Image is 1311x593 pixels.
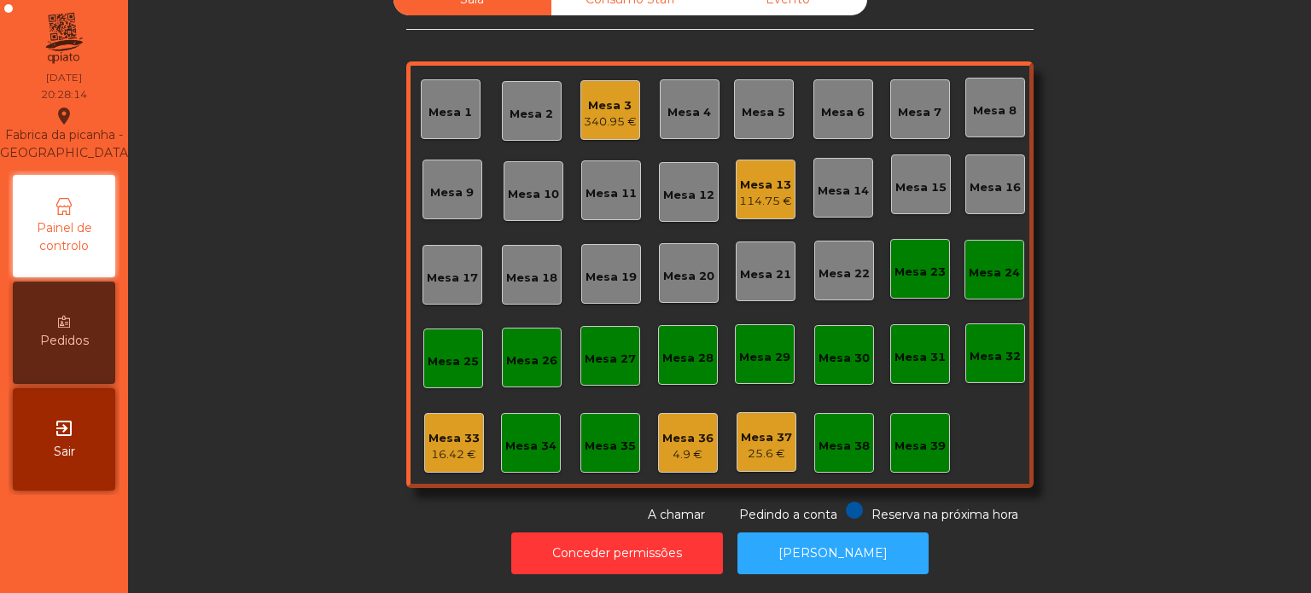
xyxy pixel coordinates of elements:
[818,183,869,200] div: Mesa 14
[742,104,785,121] div: Mesa 5
[584,113,637,131] div: 340.95 €
[662,430,714,447] div: Mesa 36
[511,532,723,574] button: Conceder permissões
[663,268,714,285] div: Mesa 20
[54,418,74,439] i: exit_to_app
[428,446,480,463] div: 16.42 €
[428,353,479,370] div: Mesa 25
[40,332,89,350] span: Pedidos
[898,104,941,121] div: Mesa 7
[819,350,870,367] div: Mesa 30
[969,265,1020,282] div: Mesa 24
[667,104,711,121] div: Mesa 4
[970,179,1021,196] div: Mesa 16
[662,350,714,367] div: Mesa 28
[894,349,946,366] div: Mesa 31
[427,270,478,287] div: Mesa 17
[819,438,870,455] div: Mesa 38
[821,104,865,121] div: Mesa 6
[819,265,870,282] div: Mesa 22
[662,446,714,463] div: 4.9 €
[739,193,792,210] div: 114.75 €
[505,438,556,455] div: Mesa 34
[41,87,87,102] div: 20:28:14
[506,352,557,369] div: Mesa 26
[895,179,947,196] div: Mesa 15
[508,186,559,203] div: Mesa 10
[894,264,946,281] div: Mesa 23
[54,443,75,461] span: Sair
[663,187,714,204] div: Mesa 12
[894,438,946,455] div: Mesa 39
[430,184,474,201] div: Mesa 9
[584,97,637,114] div: Mesa 3
[428,104,472,121] div: Mesa 1
[54,106,74,126] i: location_on
[739,507,837,522] span: Pedindo a conta
[973,102,1017,119] div: Mesa 8
[585,351,636,368] div: Mesa 27
[17,219,111,255] span: Painel de controlo
[741,429,792,446] div: Mesa 37
[970,348,1021,365] div: Mesa 32
[586,185,637,202] div: Mesa 11
[43,9,84,68] img: qpiato
[586,269,637,286] div: Mesa 19
[46,70,82,85] div: [DATE]
[741,445,792,462] div: 25.6 €
[428,430,480,447] div: Mesa 33
[648,507,705,522] span: A chamar
[871,507,1018,522] span: Reserva na próxima hora
[739,177,792,194] div: Mesa 13
[585,438,636,455] div: Mesa 35
[739,349,790,366] div: Mesa 29
[510,106,553,123] div: Mesa 2
[506,270,557,287] div: Mesa 18
[737,532,929,574] button: [PERSON_NAME]
[740,266,791,283] div: Mesa 21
